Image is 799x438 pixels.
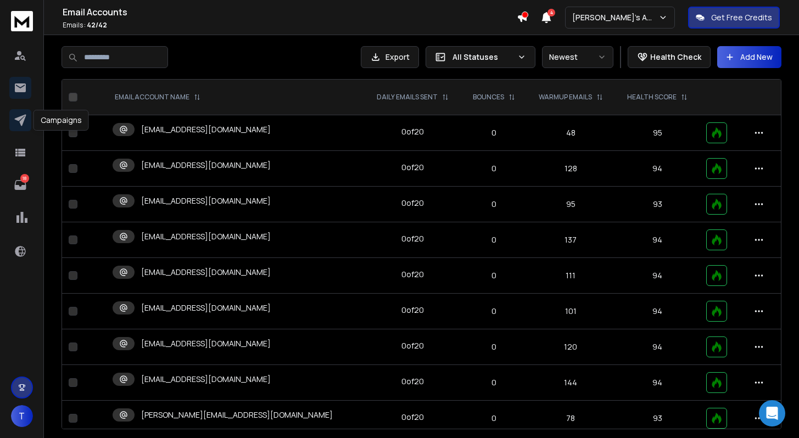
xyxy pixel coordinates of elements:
[9,174,31,196] a: 18
[401,412,424,423] div: 0 of 20
[615,365,700,401] td: 94
[11,11,33,31] img: logo
[526,294,615,329] td: 101
[526,258,615,294] td: 111
[11,405,33,427] button: T
[615,151,700,187] td: 94
[63,5,517,19] h1: Email Accounts
[468,377,519,388] p: 0
[468,270,519,281] p: 0
[141,124,271,135] p: [EMAIL_ADDRESS][DOMAIN_NAME]
[650,52,701,63] p: Health Check
[526,222,615,258] td: 137
[711,12,772,23] p: Get Free Credits
[526,115,615,151] td: 48
[615,401,700,436] td: 93
[526,329,615,365] td: 120
[141,195,271,206] p: [EMAIL_ADDRESS][DOMAIN_NAME]
[401,162,424,173] div: 0 of 20
[542,46,613,68] button: Newest
[615,329,700,365] td: 94
[33,110,89,131] div: Campaigns
[115,93,200,102] div: EMAIL ACCOUNT NAME
[628,46,711,68] button: Health Check
[141,302,271,313] p: [EMAIL_ADDRESS][DOMAIN_NAME]
[759,400,785,426] div: Open Intercom Messenger
[468,341,519,352] p: 0
[468,199,519,210] p: 0
[615,187,700,222] td: 93
[141,231,271,242] p: [EMAIL_ADDRESS][DOMAIN_NAME]
[615,222,700,258] td: 94
[401,198,424,209] div: 0 of 20
[401,269,424,280] div: 0 of 20
[688,7,780,29] button: Get Free Credits
[526,187,615,222] td: 95
[526,365,615,401] td: 144
[401,340,424,351] div: 0 of 20
[401,305,424,316] div: 0 of 20
[627,93,677,102] p: HEALTH SCORE
[377,93,438,102] p: DAILY EMAILS SENT
[615,294,700,329] td: 94
[572,12,658,23] p: [PERSON_NAME]'s Agency
[141,374,271,385] p: [EMAIL_ADDRESS][DOMAIN_NAME]
[20,174,29,183] p: 18
[401,126,424,137] div: 0 of 20
[468,127,519,138] p: 0
[526,151,615,187] td: 128
[401,376,424,387] div: 0 of 20
[63,21,517,30] p: Emails :
[468,163,519,174] p: 0
[473,93,504,102] p: BOUNCES
[717,46,781,68] button: Add New
[468,306,519,317] p: 0
[615,258,700,294] td: 94
[615,115,700,151] td: 95
[401,233,424,244] div: 0 of 20
[452,52,513,63] p: All Statuses
[87,20,107,30] span: 42 / 42
[468,234,519,245] p: 0
[547,9,555,16] span: 4
[141,338,271,349] p: [EMAIL_ADDRESS][DOMAIN_NAME]
[539,93,592,102] p: WARMUP EMAILS
[468,413,519,424] p: 0
[141,267,271,278] p: [EMAIL_ADDRESS][DOMAIN_NAME]
[361,46,419,68] button: Export
[141,409,333,420] p: [PERSON_NAME][EMAIL_ADDRESS][DOMAIN_NAME]
[526,401,615,436] td: 78
[141,160,271,171] p: [EMAIL_ADDRESS][DOMAIN_NAME]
